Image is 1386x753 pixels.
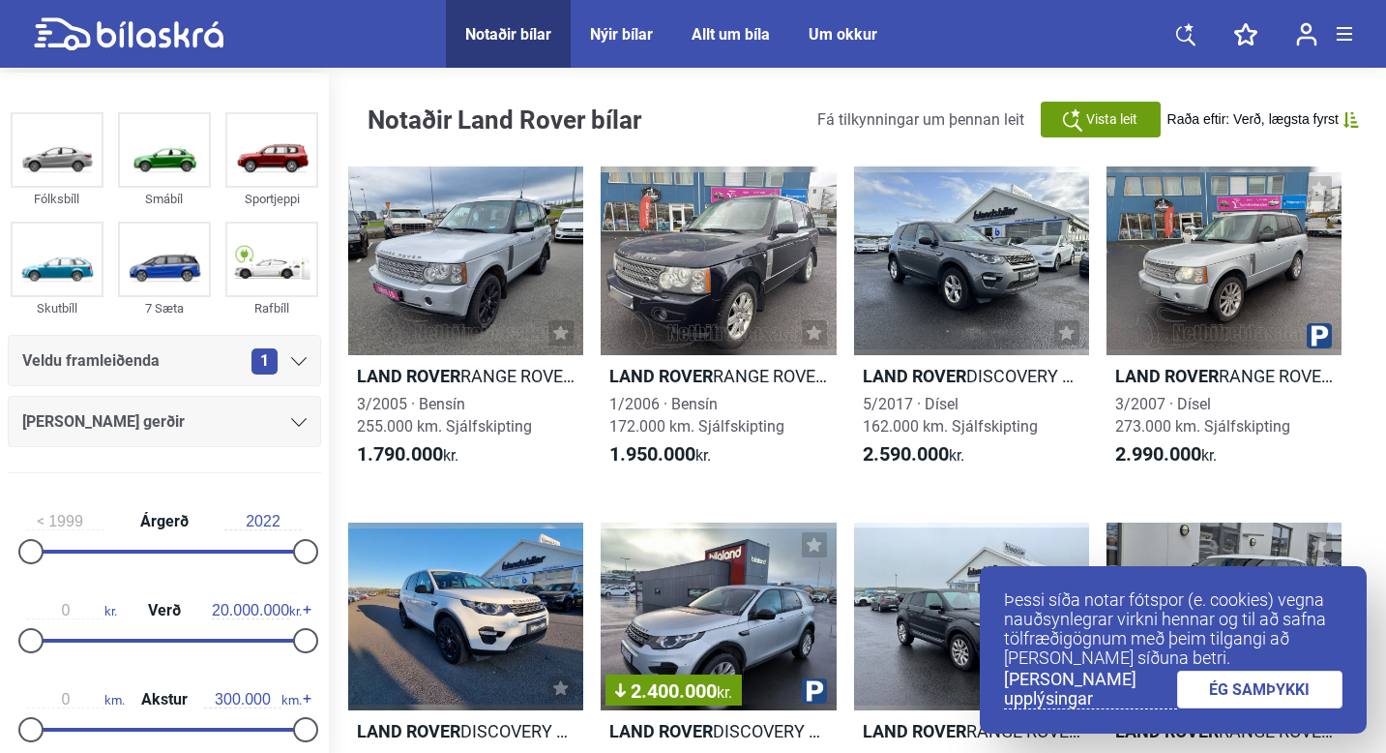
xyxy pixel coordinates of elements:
div: Fólksbíll [11,188,103,210]
a: Land RoverRANGE ROVER VOGUE SE TDV83/2007 · Dísel273.000 km. Sjálfskipting2.990.000kr. [1106,166,1342,484]
a: Land RoverRANGE ROVER VOUGE3/2005 · Bensín255.000 km. Sjálfskipting1.790.000kr. [348,166,583,484]
h2: RANGE ROVER VOUGE [348,365,583,387]
span: kr. [863,443,964,467]
b: 2.590.000 [863,442,949,466]
span: 3/2005 · Bensín 255.000 km. Sjálfskipting [357,395,532,436]
b: Land Rover [609,366,713,386]
b: Land Rover [1115,366,1219,386]
div: Rafbíll [225,297,318,319]
span: km. [204,691,302,708]
h2: RANGE ROVER VOGUE SE TDV8 [1106,365,1342,387]
span: kr. [27,602,117,619]
span: Árgerð [135,514,193,529]
span: kr. [1115,443,1217,467]
span: Veldu framleiðenda [22,347,160,375]
h2: RANGE ROVER EVOQUE [854,720,1089,742]
a: Notaðir bílar [465,25,551,44]
span: Akstur [136,692,192,708]
a: ÉG SAMÞYKKI [1177,671,1343,708]
img: parking.png [1307,323,1332,348]
span: Vista leit [1086,109,1137,130]
b: Land Rover [357,366,460,386]
span: 1/2006 · Bensín 172.000 km. Sjálfskipting [609,395,784,436]
button: Raða eftir: Verð, lægsta fyrst [1167,111,1359,128]
p: Þessi síða notar fótspor (e. cookies) vegna nauðsynlegrar virkni hennar og til að safna tölfræðig... [1004,590,1342,668]
b: Land Rover [863,366,966,386]
b: Land Rover [357,721,460,741]
span: [PERSON_NAME] gerðir [22,408,185,436]
b: Land Rover [609,721,713,741]
h1: Notaðir Land Rover bílar [368,107,665,133]
span: kr. [357,443,458,467]
a: Land RoverDISCOVERY SPORT SE5/2017 · Dísel162.000 km. Sjálfskipting2.590.000kr. [854,166,1089,484]
span: kr. [717,683,732,702]
span: 5/2017 · Dísel 162.000 km. Sjálfskipting [863,395,1038,436]
b: 1.950.000 [609,442,695,466]
a: Allt um bíla [692,25,770,44]
span: kr. [212,602,302,619]
span: Raða eftir: Verð, lægsta fyrst [1167,111,1339,128]
h2: DISCOVERY SPORT PURE [601,720,836,742]
a: Land RoverRANGE ROVER VOGUE HSE V8 SUPERCHARGED1/2006 · Bensín172.000 km. Sjálfskipting1.950.000kr. [601,166,836,484]
div: Sportjeppi [225,188,318,210]
b: 1.790.000 [357,442,443,466]
div: Smábíl [118,188,211,210]
img: parking.png [802,678,827,704]
a: [PERSON_NAME] upplýsingar [1004,670,1177,709]
span: 2.400.000 [615,681,732,701]
a: Nýir bílar [590,25,653,44]
span: Verð [143,603,186,618]
b: Land Rover [863,721,966,741]
img: user-login.svg [1296,22,1317,46]
span: kr. [609,443,711,467]
h2: DISCOVERY SPORT SE [348,720,583,742]
span: 1 [251,348,278,375]
b: 2.990.000 [1115,442,1201,466]
div: Skutbíll [11,297,103,319]
span: km. [27,691,125,708]
h2: RANGE ROVER VOGUE HSE V8 SUPERCHARGED [601,365,836,387]
h2: DISCOVERY SPORT SE [854,365,1089,387]
div: 7 Sæta [118,297,211,319]
a: Um okkur [809,25,877,44]
span: 3/2007 · Dísel 273.000 km. Sjálfskipting [1115,395,1290,436]
span: Fá tilkynningar um þennan leit [817,110,1024,129]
